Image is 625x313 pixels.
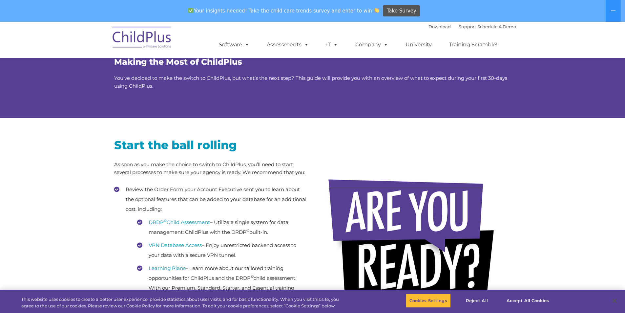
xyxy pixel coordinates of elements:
a: Learning Plans [149,265,185,271]
sup: © [251,274,254,279]
button: Cookies Settings [406,294,451,308]
a: Support [459,24,476,29]
span: Your insights needed! Take the child care trends survey and enter to win! [186,4,382,17]
button: Accept All Cookies [503,294,552,308]
sup: © [246,228,249,233]
button: Close [607,294,622,308]
span: Making the Most of ChildPlus [114,57,242,67]
a: IT [320,38,344,51]
a: DRDP©Child Assessment [149,219,210,225]
a: Company [349,38,395,51]
a: University [399,38,438,51]
button: Reject All [456,294,497,308]
a: Training Scramble!! [443,38,505,51]
div: This website uses cookies to create a better user experience, provide statistics about user visit... [21,296,344,309]
li: – Utilize a single system for data management: ChildPlus with the DRDP built-in. [137,217,308,237]
h2: Start the ball rolling [114,138,308,152]
img: ChildPlus by Procare Solutions [109,22,175,55]
font: | [428,24,516,29]
a: Download [428,24,451,29]
a: Assessments [260,38,315,51]
sup: © [164,218,167,223]
li: – Enjoy unrestricted backend access to your data with a secure VPN tunnel. [137,240,308,260]
span: You’ve decided to make the switch to ChildPlus, but what’s the next step? This guide will provide... [114,75,507,89]
a: Schedule A Demo [477,24,516,29]
img: 👏 [374,8,379,13]
a: Software [212,38,256,51]
img: ✅ [188,8,193,13]
p: As soon as you make the choice to switch to ChildPlus, you’ll need to start several processes to ... [114,161,308,176]
a: VPN Database Access [149,242,202,248]
span: Take Survey [387,5,416,17]
a: Take Survey [383,5,420,17]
